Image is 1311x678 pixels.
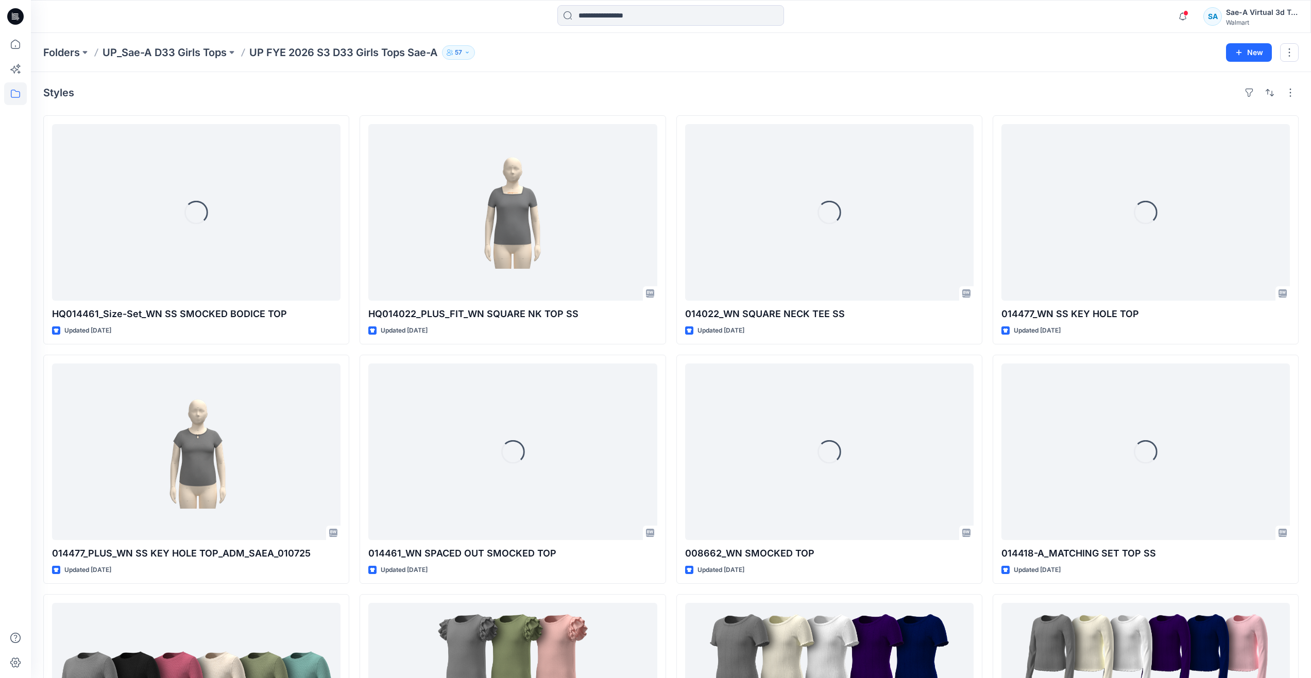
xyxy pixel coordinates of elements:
a: UP_Sae-A D33 Girls Tops [103,45,227,60]
a: Folders [43,45,80,60]
p: Updated [DATE] [64,565,111,576]
p: Updated [DATE] [697,325,744,336]
div: Walmart [1226,19,1298,26]
button: 57 [442,45,475,60]
p: Updated [DATE] [697,565,744,576]
h4: Styles [43,86,74,99]
div: SA [1203,7,1222,26]
a: HQ014022_PLUS_FIT_WN SQUARE NK TOP SS [368,124,657,301]
p: 57 [455,47,462,58]
p: HQ014022_PLUS_FIT_WN SQUARE NK TOP SS [368,307,657,321]
div: Sae-A Virtual 3d Team [1226,6,1298,19]
p: Updated [DATE] [381,565,428,576]
a: 014477_PLUS_WN SS KEY HOLE TOP_ADM_SAEA_010725 [52,363,340,540]
p: 014461_WN SPACED OUT SMOCKED TOP [368,546,657,561]
p: Updated [DATE] [1014,325,1061,336]
p: 014418-A_MATCHING SET TOP SS [1001,546,1290,561]
p: Updated [DATE] [381,325,428,336]
p: 008662_WN SMOCKED TOP [685,546,974,561]
p: 014477_PLUS_WN SS KEY HOLE TOP_ADM_SAEA_010725 [52,546,340,561]
button: New [1226,43,1272,62]
p: Updated [DATE] [1014,565,1061,576]
p: 014022_WN SQUARE NECK TEE SS [685,307,974,321]
p: 014477_WN SS KEY HOLE TOP [1001,307,1290,321]
p: Updated [DATE] [64,325,111,336]
p: HQ014461_Size-Set_WN SS SMOCKED BODICE TOP [52,307,340,321]
p: UP FYE 2026 S3 D33 Girls Tops Sae-A [249,45,438,60]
